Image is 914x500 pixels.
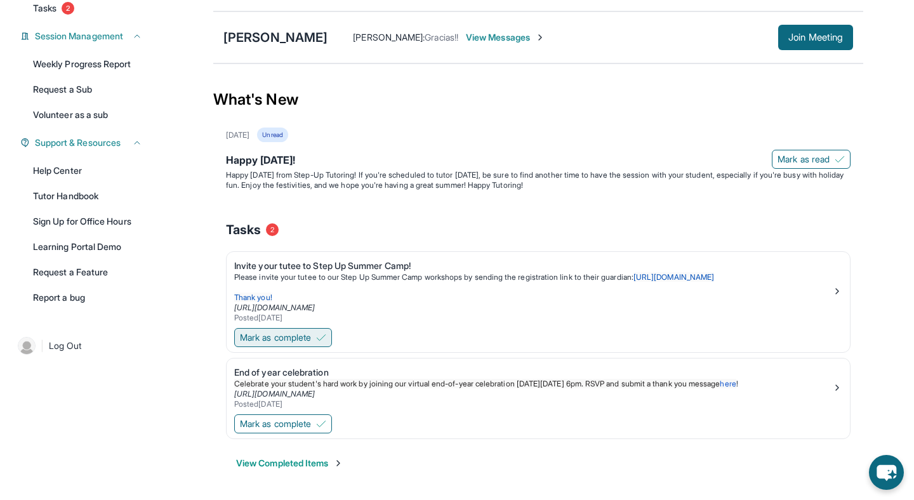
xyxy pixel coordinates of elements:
a: Invite your tutee to Step Up Summer Camp!Please invite your tutee to our Step Up Summer Camp work... [227,252,850,326]
span: 2 [62,2,74,15]
a: Help Center [25,159,150,182]
div: Posted [DATE] [234,313,832,323]
div: What's New [213,72,863,128]
a: Volunteer as a sub [25,103,150,126]
span: Gracias!! [425,32,458,43]
button: Session Management [30,30,142,43]
a: Sign Up for Office Hours [25,210,150,233]
a: Report a bug [25,286,150,309]
button: Mark as complete [234,328,332,347]
a: |Log Out [13,332,150,360]
img: Mark as read [835,154,845,164]
button: chat-button [869,455,904,490]
img: Mark as complete [316,419,326,429]
span: Tasks [226,221,261,239]
a: Weekly Progress Report [25,53,150,76]
div: Happy [DATE]! [226,152,851,170]
div: End of year celebration [234,366,832,379]
span: Celebrate your student's hard work by joining our virtual end-of-year celebration [DATE][DATE] 6p... [234,379,720,388]
a: Request a Feature [25,261,150,284]
img: Chevron-Right [535,32,545,43]
span: 2 [266,223,279,236]
p: Happy [DATE] from Step-Up Tutoring! If you're scheduled to tutor [DATE], be sure to find another ... [226,170,851,190]
a: [URL][DOMAIN_NAME] [234,303,315,312]
button: Support & Resources [30,136,142,149]
a: End of year celebrationCelebrate your student's hard work by joining our virtual end-of-year cele... [227,359,850,412]
button: Mark as complete [234,414,332,433]
span: [PERSON_NAME] : [353,32,425,43]
div: Invite your tutee to Step Up Summer Camp! [234,260,832,272]
div: Unread [257,128,288,142]
a: Request a Sub [25,78,150,101]
span: Support & Resources [35,136,121,149]
p: Please invite your tutee to our Step Up Summer Camp workshops by sending the registration link to... [234,272,832,282]
button: Join Meeting [778,25,853,50]
span: Tasks [33,2,56,15]
a: Learning Portal Demo [25,235,150,258]
span: | [41,338,44,353]
a: [URL][DOMAIN_NAME] [234,389,315,398]
span: View Messages [466,31,545,44]
a: Tutor Handbook [25,185,150,207]
span: Join Meeting [788,34,843,41]
a: here [720,379,736,388]
div: [DATE] [226,130,249,140]
span: Mark as complete [240,418,311,430]
a: [URL][DOMAIN_NAME] [633,272,714,282]
span: Mark as read [778,153,830,166]
span: Log Out [49,339,82,352]
button: View Completed Items [236,457,343,470]
img: Mark as complete [316,332,326,343]
div: Posted [DATE] [234,399,832,409]
span: Session Management [35,30,123,43]
span: Thank you! [234,293,272,302]
span: Mark as complete [240,331,311,344]
div: [PERSON_NAME] [223,29,328,46]
button: Mark as read [772,150,851,169]
img: user-img [18,337,36,355]
p: ! [234,379,832,389]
